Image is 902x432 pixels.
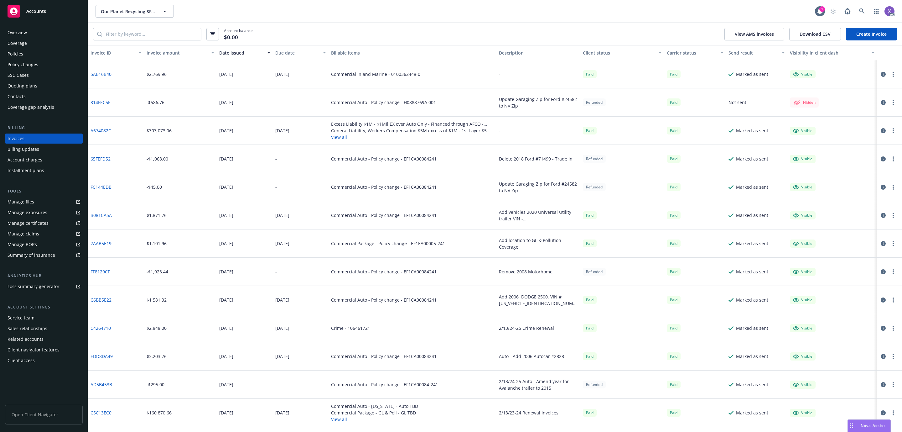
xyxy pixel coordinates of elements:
[499,409,558,416] div: 2/13/23-24 Renewal Invoices
[275,409,289,416] div: [DATE]
[793,184,812,190] div: Visible
[147,409,172,416] div: $160,870.66
[5,155,83,165] a: Account charges
[331,353,437,360] div: Commercial Auto - Policy change - EF1CA00084241
[667,409,681,417] div: Paid
[583,324,597,332] div: Paid
[5,218,83,228] a: Manage certificates
[793,128,812,134] div: Visible
[793,269,812,275] div: Visible
[5,92,83,102] a: Contacts
[147,99,164,106] div: -$586.76
[667,70,681,78] span: Paid
[8,282,60,292] div: Loss summary generator
[580,45,664,60] button: Client status
[5,282,83,292] a: Loss summary generator
[219,155,233,162] div: [DATE]
[787,45,877,60] button: Visibility in client dash
[331,121,494,127] div: Excess Liability $1M - $1Mil EX over Auto Only - Financed through AFCO - USXTL0870325
[8,345,60,355] div: Client navigator features
[219,240,233,247] div: [DATE]
[736,127,768,134] div: Marked as sent
[499,96,578,109] div: Update Garaging Zip for Ford #24582 to NV Zip
[5,313,83,323] a: Service team
[275,99,277,106] div: -
[583,352,597,360] div: Paid
[496,45,580,60] button: Description
[841,5,854,18] a: Report a Bug
[219,353,233,360] div: [DATE]
[147,268,168,275] div: -$1,923.44
[736,184,768,190] div: Marked as sent
[667,268,681,276] div: Paid
[667,127,681,134] div: Paid
[499,127,500,134] div: -
[5,166,83,176] a: Installment plans
[91,381,112,388] a: AD5B453B
[331,416,418,423] button: View all
[583,127,597,134] span: Paid
[667,324,681,332] span: Paid
[91,184,111,190] a: FC144EDB
[667,352,681,360] div: Paid
[147,50,207,56] div: Invoice amount
[5,356,83,366] a: Client access
[8,70,29,80] div: SSC Cases
[583,381,606,388] div: Refunded
[583,240,597,247] div: Paid
[736,268,768,275] div: Marked as sent
[667,240,681,247] div: Paid
[667,155,681,163] div: Paid
[793,99,816,106] div: Hidden
[846,28,897,40] a: Create Invoice
[667,183,681,191] span: Paid
[5,102,83,112] a: Coverage gap analysis
[583,296,597,304] div: Paid
[331,409,418,416] div: Commercial Package - GL & Poll - GL TBD
[5,273,83,279] div: Analytics hub
[8,334,44,344] div: Related accounts
[667,296,681,304] span: Paid
[790,50,868,56] div: Visibility in client dash
[147,325,167,331] div: $2,848.00
[275,71,289,77] div: [DATE]
[5,405,83,424] span: Open Client Navigator
[499,71,500,77] div: -
[583,50,655,56] div: Client status
[217,45,273,60] button: Date issued
[331,134,494,140] button: View all
[8,92,26,102] div: Contacts
[331,381,438,388] div: Commercial Auto - Policy change - EF1CA00084-241
[91,99,110,106] a: 814FEC5F
[91,325,111,331] a: C4264710
[736,155,768,162] div: Marked as sent
[8,197,34,207] div: Manage files
[8,218,49,228] div: Manage certificates
[667,381,681,388] div: Paid
[5,134,83,144] a: Invoices
[275,381,277,388] div: -
[91,268,110,275] a: FF8129CF
[147,381,164,388] div: -$295.00
[793,241,812,246] div: Visible
[499,353,564,360] div: Auto - Add 2006 Autocar #2828
[583,211,597,219] div: Paid
[275,325,289,331] div: [DATE]
[8,28,27,38] div: Overview
[5,3,83,20] a: Accounts
[5,197,83,207] a: Manage files
[8,49,23,59] div: Policies
[147,155,168,162] div: -$1,068.00
[102,28,201,40] input: Filter by keyword...
[275,353,289,360] div: [DATE]
[147,212,167,219] div: $1,871.76
[97,32,102,37] svg: Search
[91,71,111,77] a: 5AB16B40
[8,134,24,144] div: Invoices
[26,9,46,14] span: Accounts
[331,297,437,303] div: Commercial Auto - Policy change - EF1CA00084241
[224,28,253,40] span: Account balance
